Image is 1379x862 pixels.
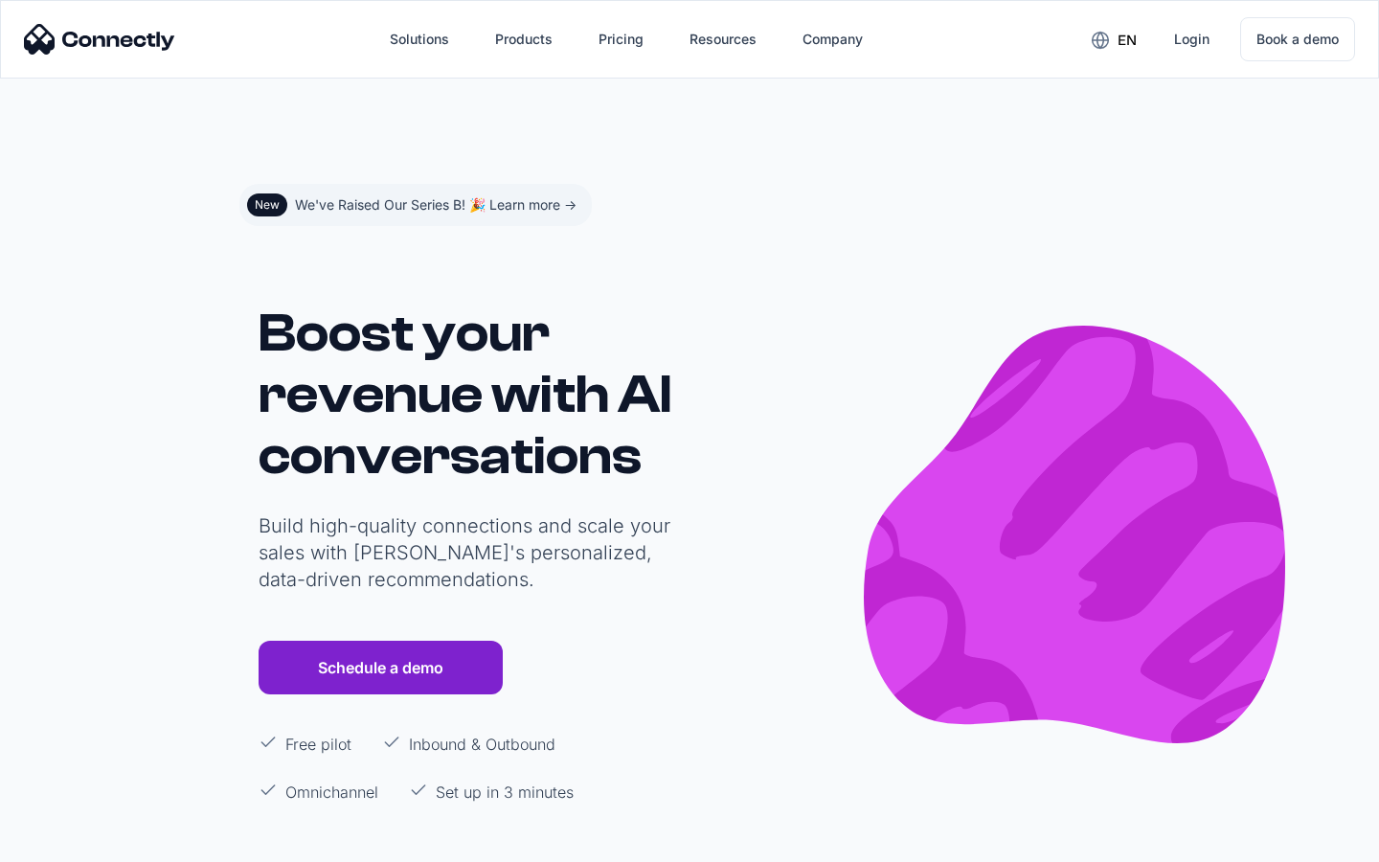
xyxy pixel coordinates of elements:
[436,781,574,804] p: Set up in 3 minutes
[1240,17,1355,61] a: Book a demo
[583,16,659,62] a: Pricing
[24,24,175,55] img: Connectly Logo
[38,828,115,855] ul: Language list
[1174,26,1209,53] div: Login
[259,303,680,487] h1: Boost your revenue with AI conversations
[19,827,115,855] aside: Language selected: English
[409,733,555,756] p: Inbound & Outbound
[239,184,592,226] a: NewWe've Raised Our Series B! 🎉 Learn more ->
[259,641,503,694] a: Schedule a demo
[285,781,378,804] p: Omnichannel
[1159,16,1225,62] a: Login
[295,192,576,218] div: We've Raised Our Series B! 🎉 Learn more ->
[599,26,644,53] div: Pricing
[390,26,449,53] div: Solutions
[285,733,351,756] p: Free pilot
[1118,27,1137,54] div: en
[259,512,680,593] p: Build high-quality connections and scale your sales with [PERSON_NAME]'s personalized, data-drive...
[803,26,863,53] div: Company
[255,197,280,213] div: New
[495,26,553,53] div: Products
[689,26,757,53] div: Resources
